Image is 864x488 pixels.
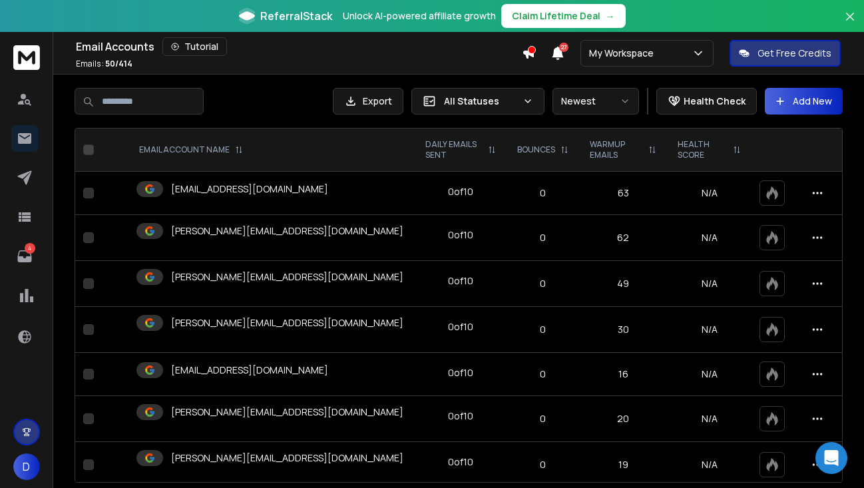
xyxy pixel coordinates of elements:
[515,412,571,425] p: 0
[675,367,744,381] p: N/A
[579,307,668,353] td: 30
[515,367,571,381] p: 0
[517,144,555,155] p: BOUNCES
[25,243,35,254] p: 4
[501,4,626,28] button: Claim Lifetime Deal→
[515,186,571,200] p: 0
[579,215,668,261] td: 62
[841,8,859,40] button: Close banner
[606,9,615,23] span: →
[105,58,132,69] span: 50 / 414
[425,139,483,160] p: DAILY EMAILS SENT
[343,9,496,23] p: Unlock AI-powered affiliate growth
[675,412,744,425] p: N/A
[515,231,571,244] p: 0
[675,277,744,290] p: N/A
[448,320,473,334] div: 0 of 10
[448,366,473,379] div: 0 of 10
[448,228,473,242] div: 0 of 10
[656,88,757,115] button: Health Check
[171,316,403,330] p: [PERSON_NAME][EMAIL_ADDRESS][DOMAIN_NAME]
[13,453,40,480] button: D
[579,442,668,488] td: 19
[333,88,403,115] button: Export
[444,95,517,108] p: All Statuses
[76,59,132,69] p: Emails :
[171,364,328,377] p: [EMAIL_ADDRESS][DOMAIN_NAME]
[815,442,847,474] div: Open Intercom Messenger
[579,396,668,442] td: 20
[515,277,571,290] p: 0
[579,353,668,396] td: 16
[448,455,473,469] div: 0 of 10
[139,144,243,155] div: EMAIL ACCOUNT NAME
[171,405,403,419] p: [PERSON_NAME][EMAIL_ADDRESS][DOMAIN_NAME]
[515,458,571,471] p: 0
[171,451,403,465] p: [PERSON_NAME][EMAIL_ADDRESS][DOMAIN_NAME]
[171,182,328,196] p: [EMAIL_ADDRESS][DOMAIN_NAME]
[579,261,668,307] td: 49
[757,47,831,60] p: Get Free Credits
[162,37,227,56] button: Tutorial
[730,40,841,67] button: Get Free Credits
[552,88,639,115] button: Newest
[765,88,843,115] button: Add New
[684,95,746,108] p: Health Check
[76,37,522,56] div: Email Accounts
[675,186,744,200] p: N/A
[675,231,744,244] p: N/A
[678,139,728,160] p: HEALTH SCORE
[515,323,571,336] p: 0
[11,243,38,270] a: 4
[675,458,744,471] p: N/A
[171,224,403,238] p: [PERSON_NAME][EMAIL_ADDRESS][DOMAIN_NAME]
[448,274,473,288] div: 0 of 10
[675,323,744,336] p: N/A
[559,43,568,52] span: 27
[448,409,473,423] div: 0 of 10
[590,139,644,160] p: WARMUP EMAILS
[448,185,473,198] div: 0 of 10
[260,8,332,24] span: ReferralStack
[579,172,668,215] td: 63
[171,270,403,284] p: [PERSON_NAME][EMAIL_ADDRESS][DOMAIN_NAME]
[589,47,659,60] p: My Workspace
